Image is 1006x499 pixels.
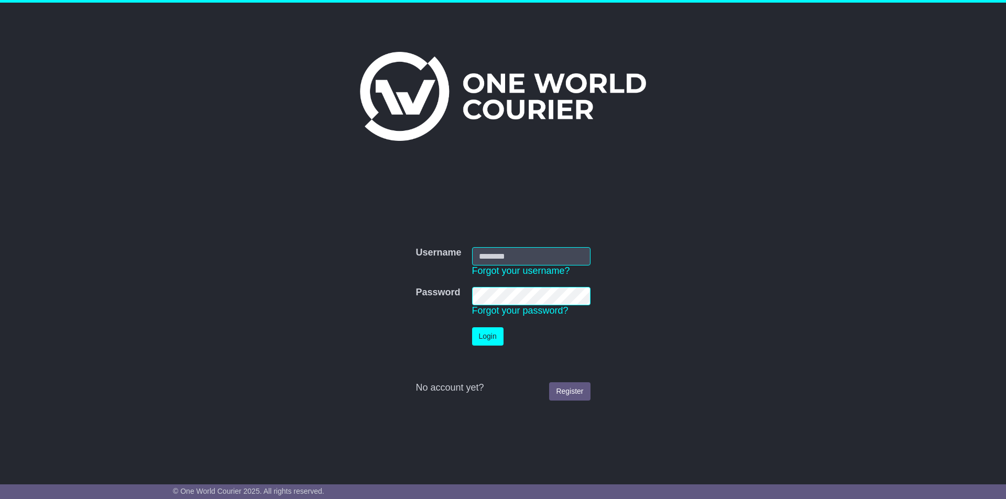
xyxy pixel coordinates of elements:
span: © One World Courier 2025. All rights reserved. [173,487,324,495]
a: Register [549,382,590,401]
img: One World [360,52,646,141]
label: Password [415,287,460,298]
a: Forgot your password? [472,305,568,316]
label: Username [415,247,461,259]
button: Login [472,327,504,346]
a: Forgot your username? [472,265,570,276]
div: No account yet? [415,382,590,394]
